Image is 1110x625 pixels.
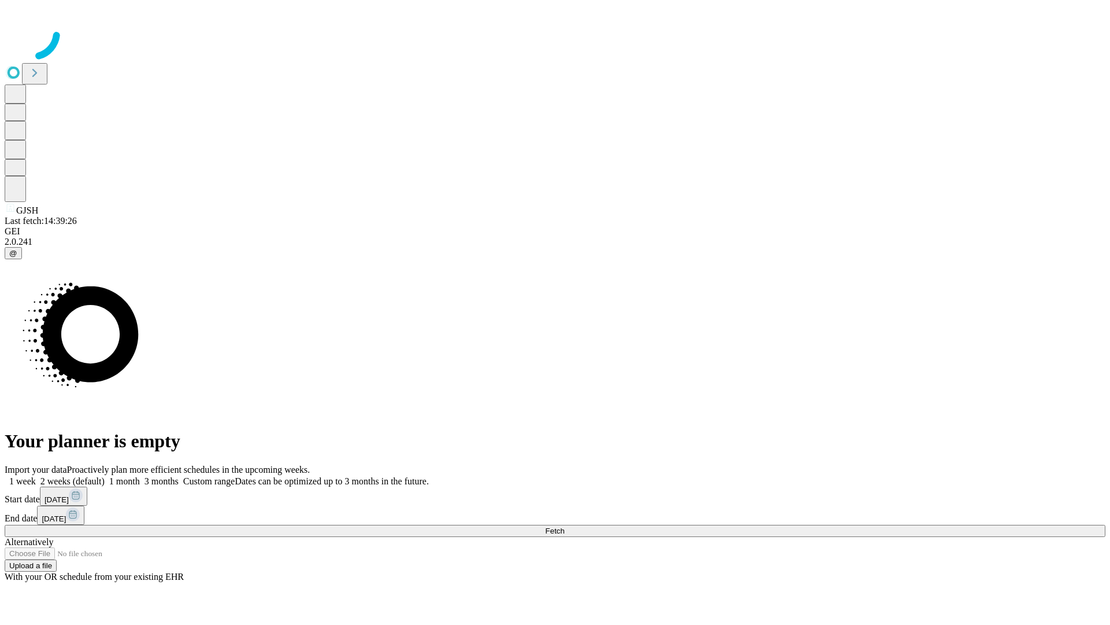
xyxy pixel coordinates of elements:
[45,495,69,504] span: [DATE]
[109,476,140,486] span: 1 month
[183,476,235,486] span: Custom range
[9,249,17,258] span: @
[67,465,310,475] span: Proactively plan more efficient schedules in the upcoming weeks.
[235,476,428,486] span: Dates can be optimized up to 3 months in the future.
[5,226,1105,237] div: GEI
[5,465,67,475] span: Import your data
[16,205,38,215] span: GJSH
[5,237,1105,247] div: 2.0.241
[545,527,564,535] span: Fetch
[5,506,1105,525] div: End date
[40,476,105,486] span: 2 weeks (default)
[5,537,53,547] span: Alternatively
[42,514,66,523] span: [DATE]
[9,476,36,486] span: 1 week
[5,487,1105,506] div: Start date
[5,572,184,582] span: With your OR schedule from your existing EHR
[5,560,57,572] button: Upload a file
[5,247,22,259] button: @
[37,506,84,525] button: [DATE]
[5,431,1105,452] h1: Your planner is empty
[5,216,77,226] span: Last fetch: 14:39:26
[145,476,179,486] span: 3 months
[40,487,87,506] button: [DATE]
[5,525,1105,537] button: Fetch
